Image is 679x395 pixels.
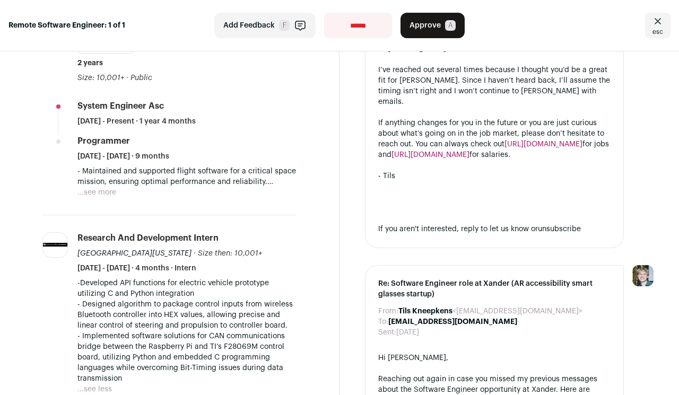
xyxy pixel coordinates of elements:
p: -Developed API functions for electric vehicle prototype utilizing C and Python integration [77,278,297,299]
button: ...see more [77,187,116,198]
b: Tils Kneepkens [398,308,452,315]
dd: <[EMAIL_ADDRESS][DOMAIN_NAME]> [398,306,582,317]
strong: Remote Software Engineer: 1 of 1 [8,20,125,31]
div: System Engineer Asc [77,100,164,112]
span: Re: Software Engineer role at Xander (AR accessibility smart glasses startup) [378,278,611,300]
span: [GEOGRAPHIC_DATA][US_STATE] [77,250,191,257]
dt: From: [378,306,398,317]
div: Research And Development Intern [77,232,219,244]
span: Public [130,74,152,82]
span: · Size then: 10,001+ [194,250,262,257]
span: [DATE] - [DATE] · 9 months [77,151,169,162]
span: Add Feedback [223,20,275,31]
p: - Implemented software solutions for CAN communications bridge between the Raspberry Pi and TI’s ... [77,331,297,384]
div: If anything changes for you in the future or you are just curious about what’s going on in the jo... [378,118,611,160]
a: Close [645,13,671,38]
p: - Maintained and supported flight software for a critical space mission, ensuring optimal perform... [77,166,297,187]
div: Hi [PERSON_NAME], [378,353,611,363]
div: I’ve reached out several times because I thought you’d be a great fit for [PERSON_NAME]. Since I ... [378,65,611,107]
span: [DATE] - Present · 1 year 4 months [77,116,196,127]
p: - Designed algorithm to package control inputs from wireless Bluetooth controller into HEX values... [77,299,297,331]
dt: Sent: [378,327,396,338]
b: [EMAIL_ADDRESS][DOMAIN_NAME] [388,318,517,326]
dd: [DATE] [396,327,419,338]
a: unsubscribe [538,225,581,233]
a: [URL][DOMAIN_NAME] [504,141,582,148]
span: Approve [410,20,441,31]
div: - Tils [378,171,611,181]
span: Size: 10,001+ [77,74,124,82]
span: [DATE] - [DATE] · 4 months · Intern [77,263,196,274]
button: Add Feedback F [214,13,316,38]
span: · [126,73,128,83]
span: F [279,20,290,31]
span: 2 years [77,58,103,68]
img: 6494470-medium_jpg [632,265,654,286]
button: ...see less [77,384,112,394]
span: esc [652,28,663,36]
span: A [445,20,456,31]
div: If you aren't interested, reply to let us know or [378,224,611,234]
a: [URL][DOMAIN_NAME] [391,151,469,159]
img: f98a3c030336f3289dabeac25e082376246f3f8acc0942e53041799c70b4204d.jpg [43,243,67,247]
div: Programmer [77,135,130,147]
dt: To: [378,317,388,327]
button: Approve A [401,13,465,38]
